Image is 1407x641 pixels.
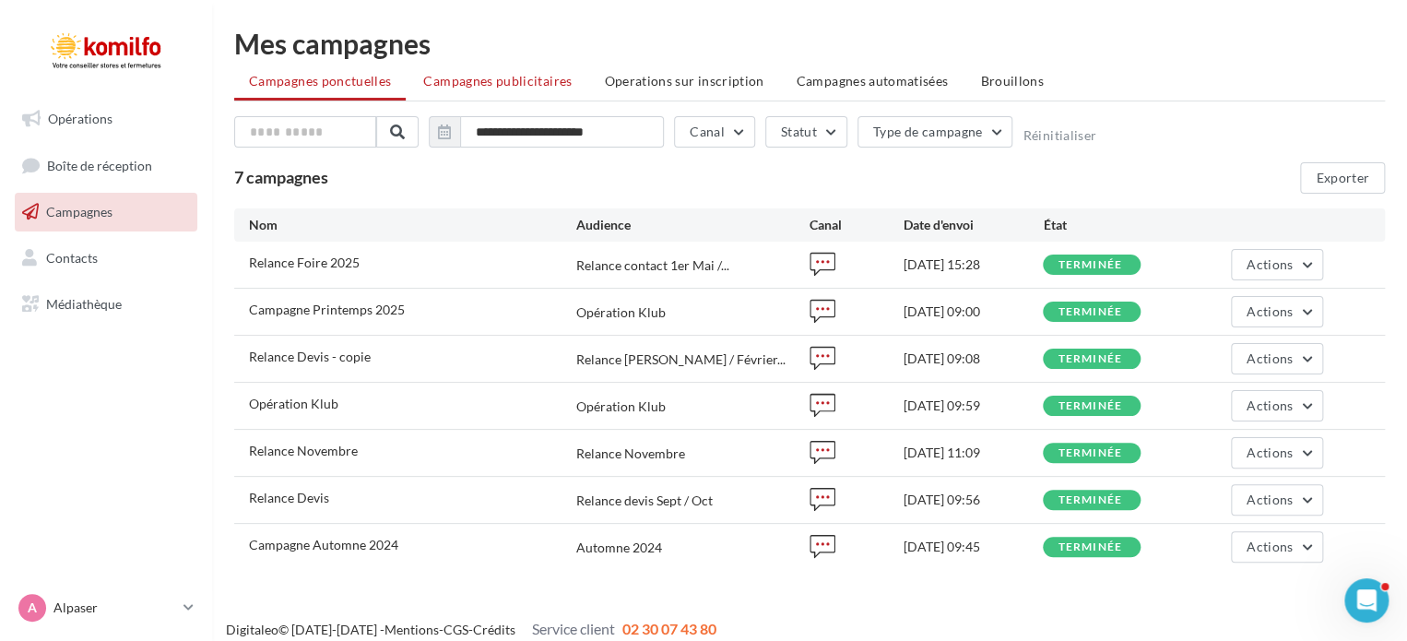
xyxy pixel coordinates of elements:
[1231,296,1323,327] button: Actions
[226,622,716,637] span: © [DATE]-[DATE] - - -
[1231,484,1323,516] button: Actions
[53,599,176,617] p: Alpaser
[46,295,122,311] span: Médiathèque
[1023,128,1096,143] button: Réinitialiser
[576,445,685,463] div: Relance Novembre
[249,537,398,552] span: Campagne Automne 2024
[1247,445,1293,460] span: Actions
[980,73,1044,89] span: Brouillons
[903,444,1043,462] div: [DATE] 11:09
[1231,531,1323,563] button: Actions
[28,599,37,617] span: A
[11,100,201,138] a: Opérations
[249,349,371,364] span: Relance Devis - copie
[249,302,405,317] span: Campagne Printemps 2025
[765,116,847,148] button: Statut
[576,492,713,510] div: Relance devis Sept / Oct
[903,216,1043,234] div: Date d'envoi
[234,30,1385,57] div: Mes campagnes
[249,396,338,411] span: Opération Klub
[473,622,515,637] a: Crédits
[810,216,903,234] div: Canal
[443,622,468,637] a: CGS
[234,167,328,187] span: 7 campagnes
[622,620,716,637] span: 02 30 07 43 80
[903,397,1043,415] div: [DATE] 09:59
[1231,343,1323,374] button: Actions
[1247,256,1293,272] span: Actions
[249,255,360,270] span: Relance Foire 2025
[46,250,98,266] span: Contacts
[249,443,358,458] span: Relance Novembre
[903,538,1043,556] div: [DATE] 09:45
[384,622,439,637] a: Mentions
[903,491,1043,509] div: [DATE] 09:56
[576,256,729,275] span: Relance contact 1er Mai /...
[1247,398,1293,413] span: Actions
[1247,539,1293,554] span: Actions
[576,539,662,557] div: Automne 2024
[48,111,112,126] span: Opérations
[1231,249,1323,280] button: Actions
[11,193,201,231] a: Campagnes
[1344,578,1389,623] iframe: Intercom live chat
[604,73,763,89] span: Operations sur inscription
[1247,492,1293,507] span: Actions
[11,146,201,185] a: Boîte de réception
[576,216,810,234] div: Audience
[46,204,112,220] span: Campagnes
[797,73,949,89] span: Campagnes automatisées
[1058,306,1122,318] div: terminée
[1247,303,1293,319] span: Actions
[1058,400,1122,412] div: terminée
[1231,437,1323,469] button: Actions
[47,157,152,172] span: Boîte de réception
[576,398,666,416] div: Opération Klub
[1247,350,1293,366] span: Actions
[857,116,1013,148] button: Type de campagne
[1300,162,1385,194] button: Exporter
[1058,494,1122,506] div: terminée
[1058,353,1122,365] div: terminée
[423,73,572,89] span: Campagnes publicitaires
[11,285,201,324] a: Médiathèque
[249,216,576,234] div: Nom
[1058,447,1122,459] div: terminée
[576,350,786,369] span: Relance [PERSON_NAME] / Février...
[226,622,278,637] a: Digitaleo
[532,620,615,637] span: Service client
[11,239,201,278] a: Contacts
[674,116,755,148] button: Canal
[1058,541,1122,553] div: terminée
[903,255,1043,274] div: [DATE] 15:28
[15,590,197,625] a: A Alpaser
[1043,216,1183,234] div: État
[903,303,1043,321] div: [DATE] 09:00
[576,303,666,322] div: Opération Klub
[903,350,1043,368] div: [DATE] 09:08
[1058,259,1122,271] div: terminée
[249,490,329,505] span: Relance Devis
[1231,390,1323,421] button: Actions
